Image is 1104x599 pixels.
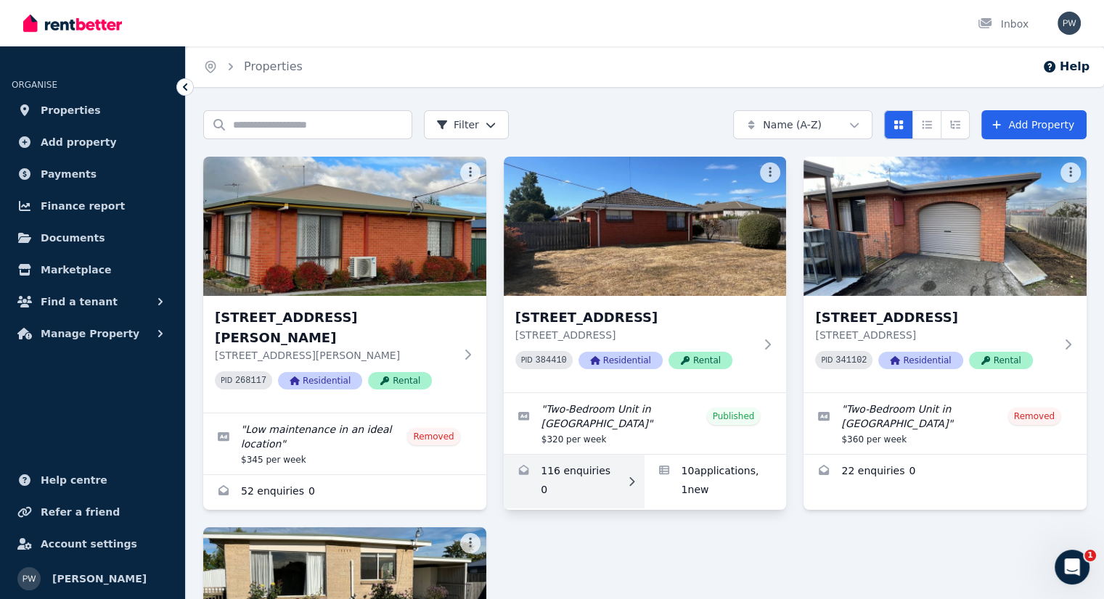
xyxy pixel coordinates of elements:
[215,307,454,348] h3: [STREET_ADDRESS][PERSON_NAME]
[460,162,481,183] button: More options
[504,455,645,508] a: Enquiries for 1/50 Malcombe St, Longford
[804,455,1087,489] a: Enquiries for 2/3 Burghley Street, Longford
[12,529,173,558] a: Account settings
[186,46,320,87] nav: Breadcrumb
[436,117,479,132] span: Filter
[41,471,107,489] span: Help centre
[1055,550,1089,584] iframe: Intercom live chat
[424,110,509,139] button: Filter
[912,110,941,139] button: Compact list view
[981,110,1087,139] a: Add Property
[203,413,486,474] a: Edit listing: Low maintenance in an ideal location
[23,12,122,34] img: RentBetter
[41,535,137,553] span: Account settings
[41,165,97,183] span: Payments
[12,128,173,157] a: Add property
[969,352,1033,369] span: Rental
[12,466,173,495] a: Help centre
[815,307,1055,328] h3: [STREET_ADDRESS]
[203,157,486,413] a: 1/3 Burnett Street, Longford[STREET_ADDRESS][PERSON_NAME][STREET_ADDRESS][PERSON_NAME]PID 268117R...
[878,352,962,369] span: Residential
[215,348,454,363] p: [STREET_ADDRESS][PERSON_NAME]
[278,372,362,389] span: Residential
[804,157,1087,392] a: 2/3 Burghley Street, Longford[STREET_ADDRESS][STREET_ADDRESS]PID 341102ResidentialRental
[235,376,266,386] code: 268117
[515,307,755,328] h3: [STREET_ADDRESS]
[41,197,125,215] span: Finance report
[504,157,787,296] img: 1/50 Malcombe St, Longford
[203,475,486,510] a: Enquiries for 1/3 Burnett Street, Longford
[41,229,105,247] span: Documents
[41,261,111,278] span: Marketplace
[733,110,872,139] button: Name (A-Z)
[821,356,833,364] small: PID
[645,455,786,508] a: Applications for 1/50 Malcombe St, Longford
[41,133,117,151] span: Add property
[12,497,173,526] a: Refer a friend
[1060,162,1081,183] button: More options
[12,319,173,348] button: Manage Property
[12,191,173,220] a: Finance report
[521,356,533,364] small: PID
[941,110,970,139] button: Expanded list view
[244,59,303,73] a: Properties
[835,355,867,365] code: 341102
[578,352,663,369] span: Residential
[536,355,567,365] code: 384410
[760,162,780,183] button: More options
[668,352,732,369] span: Rental
[12,223,173,252] a: Documents
[203,157,486,296] img: 1/3 Burnett Street, Longford
[884,110,970,139] div: View options
[504,157,787,392] a: 1/50 Malcombe St, Longford[STREET_ADDRESS][STREET_ADDRESS]PID 384410ResidentialRental
[12,287,173,316] button: Find a tenant
[804,393,1087,454] a: Edit listing: Two-Bedroom Unit in Longford
[1042,58,1089,75] button: Help
[41,325,139,342] span: Manage Property
[815,328,1055,342] p: [STREET_ADDRESS]
[763,117,822,132] span: Name (A-Z)
[52,570,147,587] span: [PERSON_NAME]
[504,393,787,454] a: Edit listing: Two-Bedroom Unit in Longford
[12,96,173,125] a: Properties
[41,293,118,310] span: Find a tenant
[1058,12,1081,35] img: Paul Williams
[884,110,913,139] button: Card view
[12,80,57,90] span: ORGANISE
[804,157,1087,296] img: 2/3 Burghley Street, Longford
[221,376,232,384] small: PID
[1084,550,1096,561] span: 1
[368,372,432,389] span: Rental
[41,503,120,521] span: Refer a friend
[515,328,755,342] p: [STREET_ADDRESS]
[12,160,173,189] a: Payments
[17,567,41,590] img: Paul Williams
[460,533,481,553] button: More options
[978,17,1029,31] div: Inbox
[41,102,101,119] span: Properties
[12,255,173,284] a: Marketplace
